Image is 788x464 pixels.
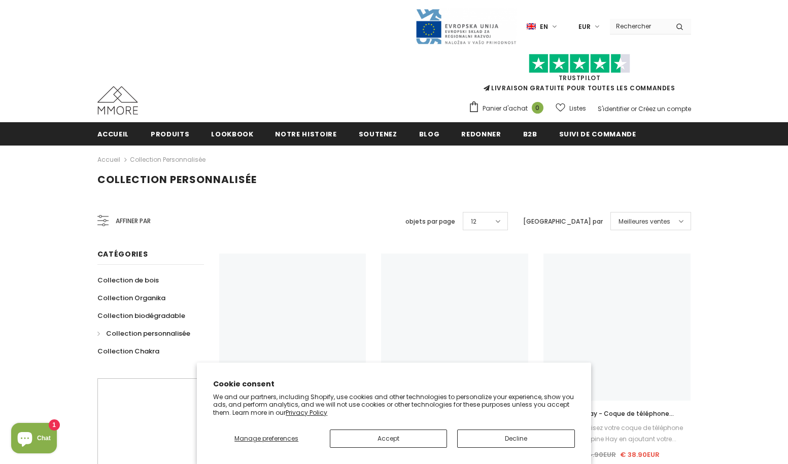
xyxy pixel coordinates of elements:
[359,129,397,139] span: soutenez
[8,423,60,456] inbox-online-store-chat: Shopify online store chat
[213,379,575,389] h2: Cookie consent
[523,129,537,139] span: B2B
[471,217,476,227] span: 12
[97,86,138,115] img: Cas MMORE
[532,102,543,114] span: 0
[97,172,257,187] span: Collection personnalisée
[559,74,601,82] a: TrustPilot
[620,450,660,459] span: € 38.90EUR
[638,104,691,113] a: Créez un compte
[529,54,630,74] img: Faites confiance aux étoiles pilotes
[419,122,440,145] a: Blog
[610,19,668,33] input: Search Site
[461,122,501,145] a: Redonner
[97,275,159,285] span: Collection de bois
[151,129,189,139] span: Produits
[415,8,517,45] img: Javni Razpis
[106,329,190,338] span: Collection personnalisée
[559,122,636,145] a: Suivi de commande
[415,22,517,30] a: Javni Razpis
[543,408,691,419] a: Alpine Hay - Coque de téléphone personnalisée - Cadeau personnalisé
[286,408,327,417] a: Privacy Policy
[598,104,629,113] a: S'identifier
[97,122,129,145] a: Accueil
[559,129,636,139] span: Suivi de commande
[275,129,336,139] span: Notre histoire
[527,22,536,31] img: i-lang-1.png
[97,249,148,259] span: Catégories
[468,58,691,92] span: LIVRAISON GRATUITE POUR TOUTES LES COMMANDES
[619,217,670,227] span: Meilleures ventes
[523,217,603,227] label: [GEOGRAPHIC_DATA] par
[631,104,637,113] span: or
[483,103,528,114] span: Panier d'achat
[558,409,676,429] span: Alpine Hay - Coque de téléphone personnalisée - Cadeau personnalisé
[97,293,165,303] span: Collection Organika
[116,216,151,227] span: Affiner par
[461,129,501,139] span: Redonner
[457,430,574,448] button: Decline
[543,422,691,445] div: ❤️ Personnalisez votre coque de téléphone Organic Alpine Hay en ajoutant votre...
[97,325,190,342] a: Collection personnalisée
[575,450,616,459] span: € 44.90EUR
[556,99,586,117] a: Listes
[275,122,336,145] a: Notre histoire
[97,346,159,356] span: Collection Chakra
[578,22,591,32] span: EUR
[97,289,165,307] a: Collection Organika
[540,22,548,32] span: en
[419,129,440,139] span: Blog
[211,129,253,139] span: Lookbook
[234,434,298,443] span: Manage preferences
[97,307,185,325] a: Collection biodégradable
[468,101,549,116] a: Panier d'achat 0
[213,430,320,448] button: Manage preferences
[151,122,189,145] a: Produits
[130,155,205,164] a: Collection personnalisée
[97,311,185,320] span: Collection biodégradable
[569,103,586,114] span: Listes
[97,154,120,166] a: Accueil
[97,129,129,139] span: Accueil
[97,271,159,289] a: Collection de bois
[211,122,253,145] a: Lookbook
[405,217,455,227] label: objets par page
[523,122,537,145] a: B2B
[213,393,575,417] p: We and our partners, including Shopify, use cookies and other technologies to personalize your ex...
[359,122,397,145] a: soutenez
[330,430,447,448] button: Accept
[97,342,159,360] a: Collection Chakra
